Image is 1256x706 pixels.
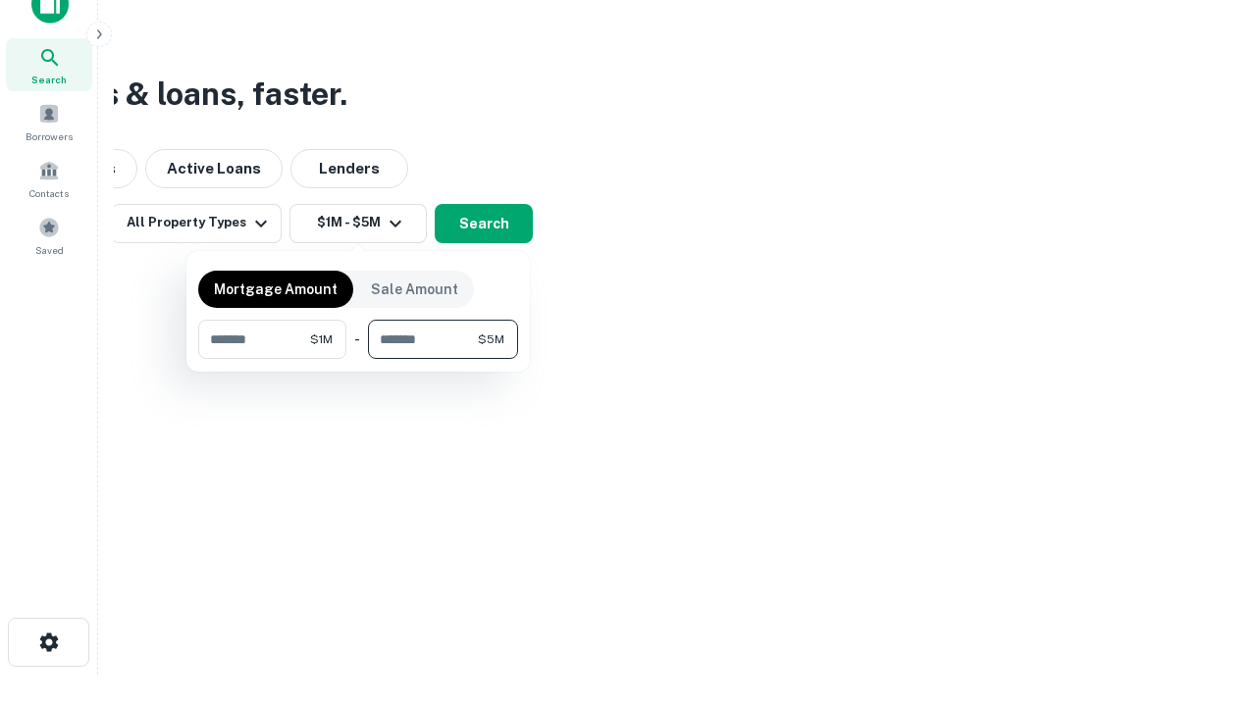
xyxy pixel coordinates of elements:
[478,330,504,348] span: $5M
[1158,549,1256,643] iframe: Chat Widget
[354,320,360,359] div: -
[371,278,458,300] p: Sale Amount
[214,278,338,300] p: Mortgage Amount
[310,330,333,348] span: $1M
